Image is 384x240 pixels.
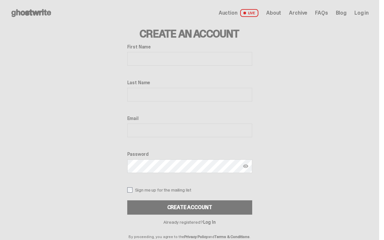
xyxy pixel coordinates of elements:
[127,187,252,193] label: Sign me up for the mailing list
[127,29,252,39] h3: Create an Account
[214,234,250,239] a: Terms & Conditions
[127,224,252,239] p: By proceeding, you agree to the and .
[127,200,252,215] button: Create Account
[127,187,132,193] input: Sign me up for the mailing list
[203,219,216,225] a: Log In
[219,9,258,17] a: Auction LIVE
[127,80,252,85] label: Last Name
[354,10,369,16] a: Log in
[289,10,307,16] a: Archive
[219,10,238,16] span: Auction
[240,9,259,17] span: LIVE
[127,152,252,157] label: Password
[167,205,212,210] div: Create Account
[243,164,248,169] img: Show password
[266,10,281,16] a: About
[127,44,252,49] label: First Name
[315,10,328,16] a: FAQs
[127,116,252,121] label: Email
[336,10,347,16] a: Blog
[184,234,208,239] a: Privacy Policy
[127,220,252,224] p: Already registered?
